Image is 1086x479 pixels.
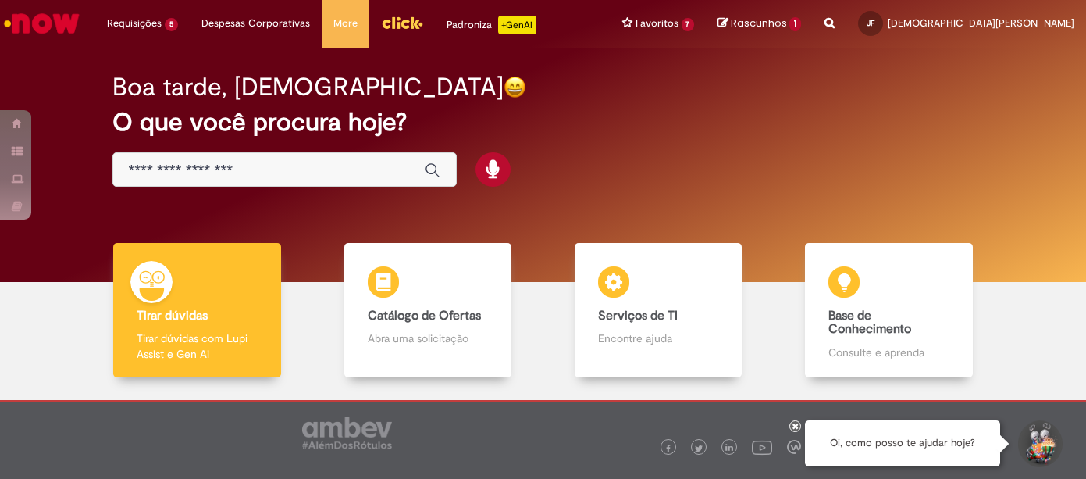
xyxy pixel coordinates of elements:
img: click_logo_yellow_360x200.png [381,11,423,34]
a: Serviços de TI Encontre ajuda [543,243,774,378]
b: Base de Conhecimento [828,308,911,338]
img: logo_footer_facebook.png [664,445,672,452]
div: Oi, como posso te ajudar hoje? [805,420,1000,466]
b: Serviços de TI [598,308,678,324]
a: Catálogo de Ofertas Abra uma solicitação [312,243,543,378]
button: Iniciar Conversa de Suporte [1016,420,1063,467]
a: Rascunhos [717,16,801,31]
p: Consulte e aprenda [828,345,949,360]
span: JF [867,18,874,28]
p: Abra uma solicitação [368,331,489,346]
b: Catálogo de Ofertas [368,308,481,324]
p: Tirar dúvidas com Lupi Assist e Gen Ai [137,331,258,362]
img: logo_footer_linkedin.png [725,444,733,453]
span: Requisições [107,16,162,31]
h2: Boa tarde, [DEMOGRAPHIC_DATA] [112,73,504,101]
span: Despesas Corporativas [201,16,310,31]
img: logo_footer_youtube.png [752,437,772,457]
span: More [333,16,358,31]
img: logo_footer_twitter.png [695,445,703,452]
span: 7 [682,18,695,31]
span: Favoritos [636,16,678,31]
p: Encontre ajuda [598,331,719,346]
img: ServiceNow [2,8,82,39]
a: Tirar dúvidas Tirar dúvidas com Lupi Assist e Gen Ai [82,243,312,378]
img: happy-face.png [504,76,526,98]
span: 1 [789,17,801,31]
a: Base de Conhecimento Consulte e aprenda [774,243,1004,378]
div: Padroniza [447,16,536,34]
p: +GenAi [498,16,536,34]
span: 5 [165,18,178,31]
h2: O que você procura hoje? [112,109,974,136]
b: Tirar dúvidas [137,308,208,324]
span: Rascunhos [731,16,787,30]
img: logo_footer_workplace.png [787,440,801,454]
span: [DEMOGRAPHIC_DATA][PERSON_NAME] [888,16,1074,30]
img: logo_footer_ambev_rotulo_gray.png [302,417,392,449]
